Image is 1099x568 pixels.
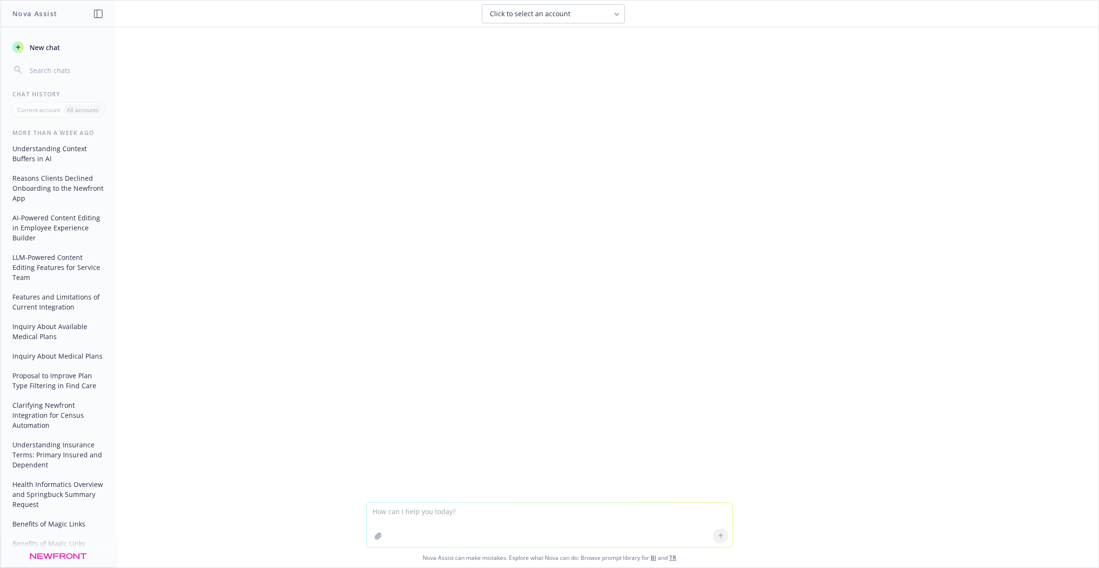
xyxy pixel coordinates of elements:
button: Inquiry About Available Medical Plans [9,319,107,344]
a: TR [669,554,676,562]
button: Click to select an account [482,4,625,23]
button: New chat [9,39,107,56]
p: All accounts [67,106,99,114]
span: New chat [28,42,60,52]
button: Features and Limitations of Current Integration [9,289,107,315]
button: LLM-Powered Content Editing Features for Service Team [9,249,107,285]
input: Search chats [28,63,104,77]
div: More than a week ago [1,129,115,137]
button: Understanding Insurance Terms: Primary Insured and Dependent [9,437,107,473]
button: Proposal to Improve Plan Type Filtering in Find Care [9,368,107,393]
button: AI-Powered Content Editing in Employee Experience Builder [9,210,107,246]
h1: Nova Assist [12,9,57,19]
span: Nova Assist can make mistakes. Explore what Nova can do: Browse prompt library for and [4,548,1095,568]
span: Click to select an account [490,9,570,19]
button: Inquiry About Medical Plans [9,348,107,364]
button: Health Informatics Overview and Springbuck Summary Request [9,476,107,512]
p: Current account [17,106,60,114]
div: Chat History [1,90,115,98]
button: Benefits of Magic Links [9,516,107,532]
button: Benefits of Magic Links [9,536,107,551]
button: Clarifying Newfront Integration for Census Automation [9,397,107,433]
a: BI [651,554,656,562]
button: Reasons Clients Declined Onboarding to the Newfront App [9,170,107,206]
button: Understanding Context Buffers in AI [9,141,107,166]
